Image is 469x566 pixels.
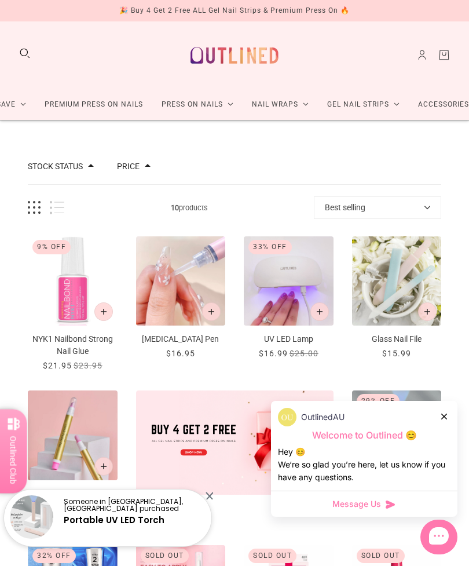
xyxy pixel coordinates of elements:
[136,236,226,326] img: nail-removal-pen-accessories_700x.png
[28,162,83,170] button: Filter by Stock status
[357,394,400,408] div: 29% Off
[290,349,318,358] span: $25.00
[28,390,118,527] a: Lucky Trendy Ceramic Cuticle Oil Pusher Pen
[301,411,345,423] p: OutlinedAU
[244,333,334,345] p: UV LED Lamp
[259,349,288,358] span: $16.99
[357,549,405,563] div: Sold out
[310,302,329,321] button: Add to cart
[136,333,226,345] p: [MEDICAL_DATA] Pen
[64,514,164,526] a: Portable UV LED Torch
[352,390,442,514] a: Portable UV LED Torch
[32,240,71,254] div: 9% Off
[352,333,442,345] p: Glass Nail File
[418,302,437,321] button: Add to cart
[184,31,285,80] a: Outlined
[382,349,411,358] span: $15.99
[141,549,189,563] div: Sold out
[171,203,179,212] b: 10
[438,49,450,61] a: Cart
[64,498,201,512] p: Someone in [GEOGRAPHIC_DATA], [GEOGRAPHIC_DATA] purchased
[43,361,72,370] span: $21.95
[28,333,118,357] p: NYK1 Nailbond Strong Nail Glue
[28,201,41,214] button: Grid view
[278,446,450,484] div: Hey 😊 We‘re so glad you’re here, let us know if you have any questions.
[19,47,31,60] button: Search
[318,89,409,120] a: Gel Nail Strips
[35,89,152,120] a: Premium Press On Nails
[136,236,226,360] a: Nail Removal Pen
[94,457,113,476] button: Add to cart
[332,498,381,510] span: Message Us
[32,549,76,563] div: 32% Off
[244,236,334,360] a: UV LED Lamp
[352,236,442,360] a: Glass Nail File
[278,429,450,441] p: Welcome to Outlined 😊
[117,162,140,170] button: Filter by Price
[243,89,318,120] a: Nail Wraps
[314,196,441,219] button: Best selling
[94,302,113,321] button: Add to cart
[278,408,296,426] img: data:image/png;base64,iVBORw0KGgoAAAANSUhEUgAAACQAAAAkCAYAAADhAJiYAAAAAXNSR0IArs4c6QAAAERlWElmTU0...
[64,202,314,214] span: products
[416,49,428,61] a: Account
[202,302,221,321] button: Add to cart
[152,89,243,120] a: Press On Nails
[248,240,292,254] div: 33% Off
[74,361,102,370] span: $23.95
[166,349,195,358] span: $16.95
[50,201,64,214] button: List view
[248,549,296,563] div: Sold out
[28,236,118,373] a: NYK1 Nailbond Strong Nail Glue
